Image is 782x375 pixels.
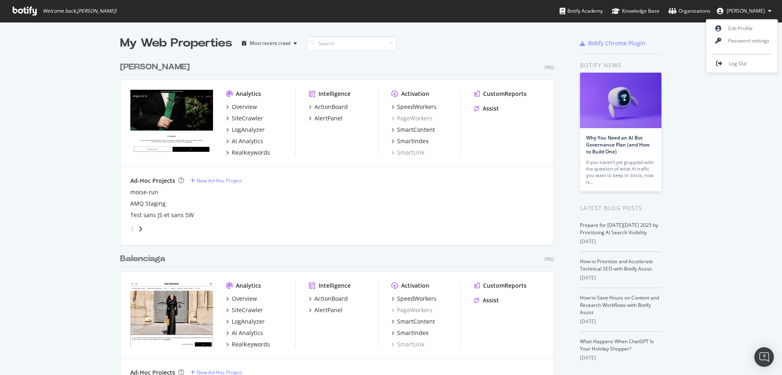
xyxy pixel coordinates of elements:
div: [DATE] [580,354,662,362]
div: Assist [483,104,499,113]
div: RealKeywords [232,340,270,348]
div: RealKeywords [232,149,270,157]
div: Open Intercom Messenger [754,347,774,367]
a: ActionBoard [309,103,348,111]
a: Botify Chrome Plugin [580,39,646,47]
a: Overview [226,295,257,303]
a: SmartLink [391,149,424,157]
div: Intelligence [319,282,351,290]
div: SpeedWorkers [397,103,437,111]
a: AI Analytics [226,329,263,337]
a: What Happens When ChatGPT Is Your Holiday Shopper? [580,338,654,352]
div: AI Analytics [232,329,263,337]
div: SmartIndex [397,137,428,145]
div: SpeedWorkers [397,295,437,303]
div: Organizations [668,7,710,15]
a: [PERSON_NAME] [120,61,193,73]
div: SmartIndex [397,329,428,337]
div: My Web Properties [120,35,232,51]
span: Christopher Faron [727,7,765,14]
div: moise-run [130,188,158,196]
a: AlertPanel [309,306,343,314]
a: SmartIndex [391,137,428,145]
a: New Ad-Hoc Project [191,177,242,184]
a: Prepare for [DATE][DATE] 2025 by Prioritizing AI Search Visibility [580,222,658,236]
a: RealKeywords [226,149,270,157]
a: SiteCrawler [226,306,263,314]
div: LogAnalyzer [232,317,265,326]
input: Search [307,36,396,51]
a: SiteCrawler [226,114,263,122]
a: SmartContent [391,317,435,326]
div: [DATE] [580,318,662,325]
a: Password settings [706,35,778,47]
div: Assist [483,296,499,304]
span: Welcome back, [PERSON_NAME] ! [43,8,116,14]
div: AlertPanel [314,114,343,122]
a: Assist [474,104,499,113]
a: Test sans JS et sans SW [130,211,194,219]
a: CustomReports [474,282,527,290]
a: PageWorkers [391,306,433,314]
div: Botify Chrome Plugin [588,39,646,47]
div: ActionBoard [314,103,348,111]
div: ActionBoard [314,295,348,303]
div: Overview [232,103,257,111]
div: SmartContent [397,126,435,134]
div: Latest Blog Posts [580,204,662,213]
a: CustomReports [474,90,527,98]
img: www.balenciaga.com [130,282,213,348]
a: SmartIndex [391,329,428,337]
a: Balenciaga [120,253,169,265]
div: Analytics [236,282,261,290]
a: Edit Profile [706,22,778,35]
div: CustomReports [483,90,527,98]
div: Intelligence [319,90,351,98]
div: [DATE] [580,238,662,245]
div: Knowledge Base [612,7,659,15]
img: www.alexandermcqueen.com [130,90,213,156]
div: If you haven’t yet grappled with the question of what AI traffic you want to keep or block, now is… [586,159,655,185]
div: New Ad-Hoc Project [197,177,242,184]
img: Why You Need an AI Bot Governance Plan (and How to Build One) [580,73,661,128]
div: angle-left [127,222,138,235]
a: Assist [474,296,499,304]
a: How to Save Hours on Content and Research Workflows with Botify Assist [580,294,659,316]
a: Why You Need an AI Bot Governance Plan (and How to Build One) [586,134,650,155]
a: How to Prioritize and Accelerate Technical SEO with Botify Assist [580,258,653,272]
a: PageWorkers [391,114,433,122]
div: Ad-Hoc Projects [130,177,175,185]
span: Log Out [729,60,747,67]
a: RealKeywords [226,340,270,348]
div: Activation [401,90,429,98]
button: Most recent crawl [239,37,300,50]
a: SpeedWorkers [391,295,437,303]
a: AMQ Staging [130,200,166,208]
a: AlertPanel [309,114,343,122]
div: Botify news [580,61,662,70]
a: LogAnalyzer [226,126,265,134]
div: AlertPanel [314,306,343,314]
div: AI Analytics [232,137,263,145]
div: SmartContent [397,317,435,326]
div: Pro [545,256,554,263]
div: LogAnalyzer [232,126,265,134]
a: SpeedWorkers [391,103,437,111]
div: SiteCrawler [232,306,263,314]
a: SmartContent [391,126,435,134]
a: AI Analytics [226,137,263,145]
div: Pro [545,64,554,71]
button: [PERSON_NAME] [710,4,778,18]
div: Analytics [236,90,261,98]
div: angle-right [138,225,143,233]
a: Log Out [706,58,778,70]
div: Balenciaga [120,253,165,265]
a: SmartLink [391,340,424,348]
div: [PERSON_NAME] [120,61,190,73]
a: LogAnalyzer [226,317,265,326]
div: CustomReports [483,282,527,290]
